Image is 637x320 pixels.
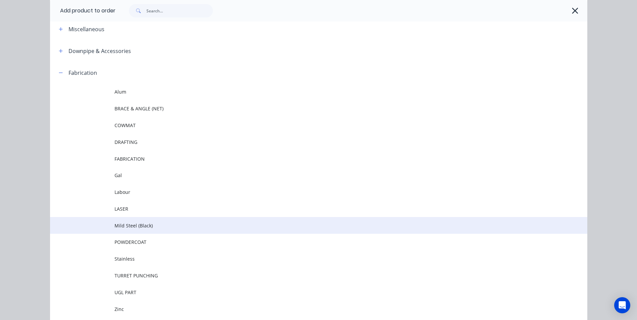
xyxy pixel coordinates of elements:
span: BRACE & ANGLE (NET) [115,105,493,112]
span: DRAFTING [115,139,493,146]
span: Labour [115,189,493,196]
span: Alum [115,88,493,95]
span: FABRICATION [115,155,493,162]
input: Search... [146,4,213,17]
span: Gal [115,172,493,179]
span: Stainless [115,255,493,262]
span: Mild Steel (Black) [115,222,493,229]
div: Open Intercom Messenger [614,297,630,313]
div: Miscellaneous [69,25,104,33]
span: TURRET PUNCHING [115,272,493,279]
span: COWMAT [115,122,493,129]
span: LASER [115,205,493,212]
span: POWDERCOAT [115,238,493,246]
span: UGL PART [115,289,493,296]
div: Fabrication [69,69,97,77]
div: Downpipe & Accessories [69,47,131,55]
span: Zinc [115,306,493,313]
